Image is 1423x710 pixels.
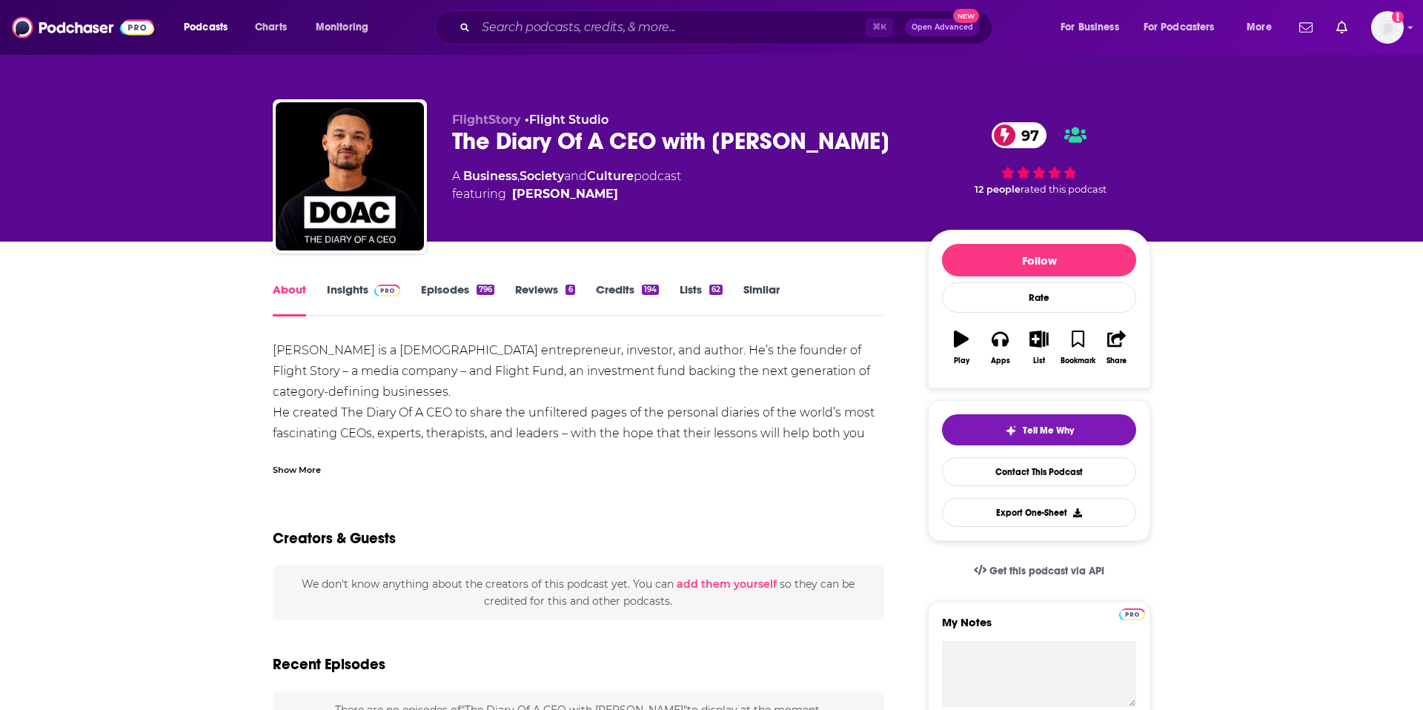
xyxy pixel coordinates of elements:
[184,17,228,38] span: Podcasts
[520,169,564,183] a: Society
[517,169,520,183] span: ,
[1033,356,1045,365] div: List
[273,282,306,316] a: About
[173,16,247,39] button: open menu
[525,113,608,127] span: •
[709,285,723,295] div: 62
[975,184,1021,195] span: 12 people
[302,577,855,607] span: We don't know anything about the creators of this podcast yet . You can so they can be credited f...
[981,321,1019,374] button: Apps
[1050,16,1138,39] button: open menu
[912,24,973,31] span: Open Advanced
[991,356,1010,365] div: Apps
[529,113,608,127] a: Flight Studio
[942,414,1136,445] button: tell me why sparkleTell Me Why
[12,13,154,42] img: Podchaser - Follow, Share and Rate Podcasts
[866,18,893,37] span: ⌘ K
[515,282,574,316] a: Reviews6
[421,282,494,316] a: Episodes796
[1144,17,1215,38] span: For Podcasters
[1119,608,1145,620] img: Podchaser Pro
[374,285,400,296] img: Podchaser Pro
[305,16,388,39] button: open menu
[255,17,287,38] span: Charts
[953,9,980,23] span: New
[273,340,884,610] div: [PERSON_NAME] is a [DEMOGRAPHIC_DATA] entrepreneur, investor, and author. He’s the founder of Fli...
[1061,356,1095,365] div: Bookmark
[942,615,1136,641] label: My Notes
[928,113,1150,205] div: 97 12 peoplerated this podcast
[942,321,981,374] button: Play
[463,169,517,183] a: Business
[1058,321,1097,374] button: Bookmark
[587,169,634,183] a: Culture
[452,113,521,127] span: FlightStory
[565,285,574,295] div: 6
[1023,425,1074,437] span: Tell Me Why
[245,16,296,39] a: Charts
[1005,425,1017,437] img: tell me why sparkle
[273,529,396,548] h2: Creators & Guests
[449,10,1006,44] div: Search podcasts, credits, & more...
[942,457,1136,486] a: Contact This Podcast
[942,244,1136,276] button: Follow
[677,578,777,590] button: add them yourself
[905,19,980,36] button: Open AdvancedNew
[992,122,1046,148] a: 97
[942,498,1136,527] button: Export One-Sheet
[1061,17,1119,38] span: For Business
[680,282,723,316] a: Lists62
[954,356,969,365] div: Play
[452,185,681,203] span: featuring
[1371,11,1404,44] span: Logged in as Marketing09
[1330,15,1353,40] a: Show notifications dropdown
[452,167,681,203] div: A podcast
[276,102,424,251] img: The Diary Of A CEO with Steven Bartlett
[1371,11,1404,44] img: User Profile
[1247,17,1272,38] span: More
[962,553,1116,589] a: Get this podcast via API
[1392,11,1404,23] svg: Add a profile image
[1021,184,1107,195] span: rated this podcast
[942,282,1136,313] div: Rate
[989,565,1104,577] span: Get this podcast via API
[596,282,659,316] a: Credits194
[1371,11,1404,44] button: Show profile menu
[476,16,866,39] input: Search podcasts, credits, & more...
[1006,122,1046,148] span: 97
[477,285,494,295] div: 796
[1107,356,1127,365] div: Share
[564,169,587,183] span: and
[642,285,659,295] div: 194
[743,282,780,316] a: Similar
[1098,321,1136,374] button: Share
[327,282,400,316] a: InsightsPodchaser Pro
[1236,16,1290,39] button: open menu
[1134,16,1236,39] button: open menu
[1293,15,1318,40] a: Show notifications dropdown
[1020,321,1058,374] button: List
[512,185,618,203] a: [PERSON_NAME]
[316,17,368,38] span: Monitoring
[1119,606,1145,620] a: Pro website
[273,655,385,674] h2: Recent Episodes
